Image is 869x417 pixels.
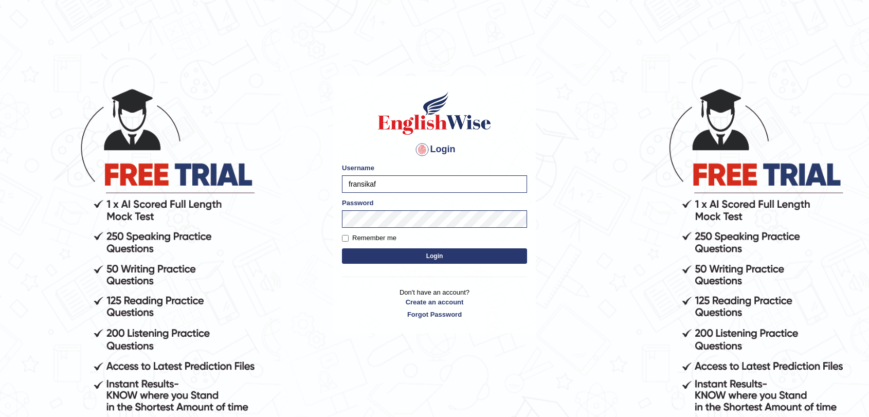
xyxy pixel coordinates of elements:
[342,141,527,158] h4: Login
[342,297,527,307] a: Create an account
[342,198,373,208] label: Password
[342,248,527,264] button: Login
[342,163,374,173] label: Username
[342,233,396,243] label: Remember me
[376,90,493,136] img: Logo of English Wise sign in for intelligent practice with AI
[342,287,527,319] p: Don't have an account?
[342,235,349,242] input: Remember me
[342,310,527,319] a: Forgot Password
